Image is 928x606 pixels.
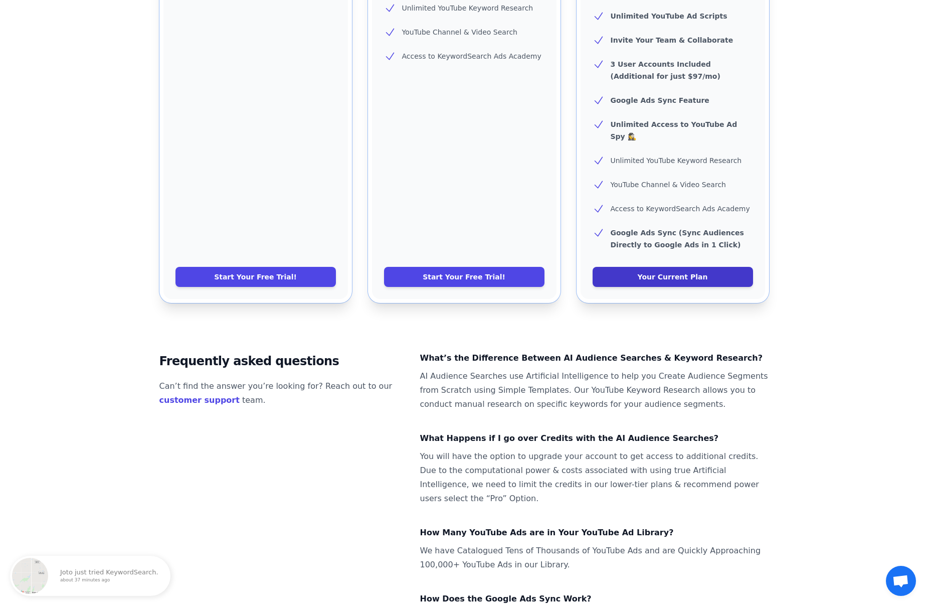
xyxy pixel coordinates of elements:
[60,578,157,583] small: about 37 minutes ago
[611,12,727,20] b: Unlimited YouTube Ad Scripts
[420,592,769,606] dt: How Does the Google Ads Sync Work?
[611,181,726,189] span: YouTube Channel & Video Search
[611,157,742,165] span: Unlimited YouTube Keyword Research
[12,558,48,594] img: United States
[420,369,769,411] dd: AI Audience Searches use Artificial Intelligence to help you Create Audience Segments from Scratc...
[159,395,240,405] a: customer support
[60,569,160,582] p: Joto just tried KeywordSearch.
[420,526,769,540] dt: How Many YouTube Ads are in Your YouTube Ad Library?
[611,60,720,80] b: 3 User Accounts Included (Additional for just $97/mo)
[886,566,916,596] div: Open chat
[159,351,404,371] h2: Frequently asked questions
[420,351,769,365] dt: What’s the Difference Between AI Audience Searches & Keyword Research?
[593,267,753,287] a: Your Current Plan
[420,544,769,572] dd: We have Catalogued Tens of Thousands of YouTube Ads and are Quickly Approaching 100,000+ YouTube ...
[402,52,541,60] span: Access to KeywordSearch Ads Academy
[611,36,733,44] b: Invite Your Team & Collaborate
[611,96,709,104] b: Google Ads Sync Feature
[420,449,769,506] dd: You will have the option to upgrade your account to get access to additional credits. Due to the ...
[175,267,336,287] a: Start Your Free Trial!
[384,267,544,287] a: Start Your Free Trial!
[159,379,404,407] p: Can’t find the answer you’re looking for? Reach out to our team.
[420,431,769,445] dt: What Happens if I go over Credits with the AI Audience Searches?
[611,229,744,249] b: Google Ads Sync (Sync Audiences Directly to Google Ads in 1 Click)
[402,28,517,36] span: YouTube Channel & Video Search
[611,205,750,213] span: Access to KeywordSearch Ads Academy
[611,120,737,140] b: Unlimited Access to YouTube Ad Spy 🕵️‍♀️
[402,4,533,12] span: Unlimited YouTube Keyword Research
